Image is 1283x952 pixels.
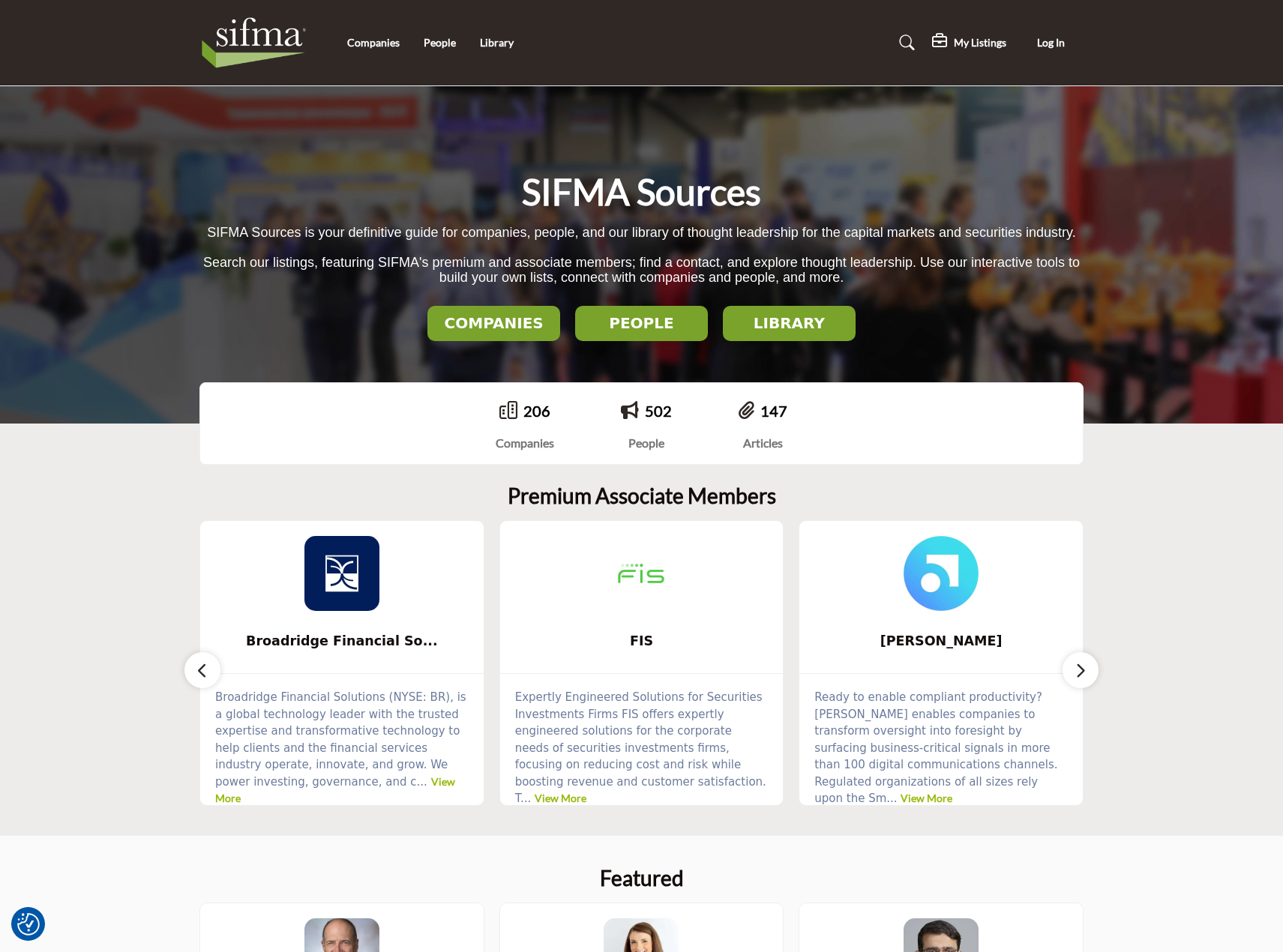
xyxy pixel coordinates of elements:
img: Broadridge Financial Solutions, Inc. [304,536,379,611]
a: People [424,36,456,49]
a: Broadridge Financial So... [200,621,484,661]
a: View More [535,792,586,804]
a: 206 [523,402,550,420]
div: Articles [739,434,787,452]
a: 502 [645,402,672,420]
span: SIFMA Sources is your definitive guide for companies, people, and our library of thought leadersh... [207,225,1075,240]
button: LIBRARY [723,306,856,341]
h2: PEOPLE [580,314,703,332]
a: 147 [760,402,787,420]
h2: Featured [600,866,684,891]
b: Broadridge Financial Solutions, Inc. [223,621,461,661]
button: PEOPLE [575,306,708,341]
img: FIS [604,536,679,611]
span: FIS [523,631,761,651]
div: People [621,434,672,452]
span: ... [417,775,427,789]
span: ... [520,792,531,805]
img: Smarsh [904,536,979,611]
span: Broadridge Financial So... [223,631,461,651]
p: Ready to enable compliant productivity? [PERSON_NAME] enables companies to transform oversight in... [814,689,1068,807]
span: [PERSON_NAME] [822,631,1060,651]
a: [PERSON_NAME] [799,621,1083,661]
a: Companies [347,36,400,49]
p: Expertly Engineered Solutions for Securities Investments Firms FIS offers expertly engineered sol... [515,689,769,807]
span: Log In [1037,36,1065,49]
h5: My Listings [954,36,1006,49]
button: Log In [1018,29,1084,57]
img: Revisit consent button [17,913,40,936]
b: FIS [523,621,761,661]
h2: COMPANIES [432,314,556,332]
b: Smarsh [822,621,1060,661]
h2: Premium Associate Members [508,483,776,509]
div: My Listings [932,34,1006,52]
button: Consent Preferences [17,913,40,936]
p: Broadridge Financial Solutions (NYSE: BR), is a global technology leader with the trusted experti... [215,689,469,807]
button: COMPANIES [427,306,560,341]
a: Library [480,36,514,49]
span: ... [886,792,897,805]
a: View More [215,775,455,805]
div: Companies [496,434,554,452]
a: View More [901,792,952,804]
a: Search [885,31,925,55]
h1: SIFMA Sources [522,169,761,215]
span: Search our listings, featuring SIFMA's premium and associate members; find a contact, and explore... [203,255,1080,286]
img: Site Logo [199,13,316,73]
a: FIS [500,621,784,661]
h2: LIBRARY [727,314,851,332]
